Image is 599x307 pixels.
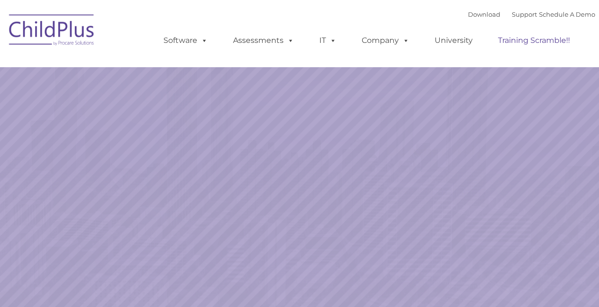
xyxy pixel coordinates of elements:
[4,8,100,55] img: ChildPlus by Procare Solutions
[154,31,217,50] a: Software
[539,10,595,18] a: Schedule A Demo
[352,31,419,50] a: Company
[468,10,500,18] a: Download
[468,10,595,18] font: |
[512,10,537,18] a: Support
[310,31,346,50] a: IT
[223,31,304,50] a: Assessments
[488,31,579,50] a: Training Scramble!!
[425,31,482,50] a: University
[407,179,506,205] a: Learn More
